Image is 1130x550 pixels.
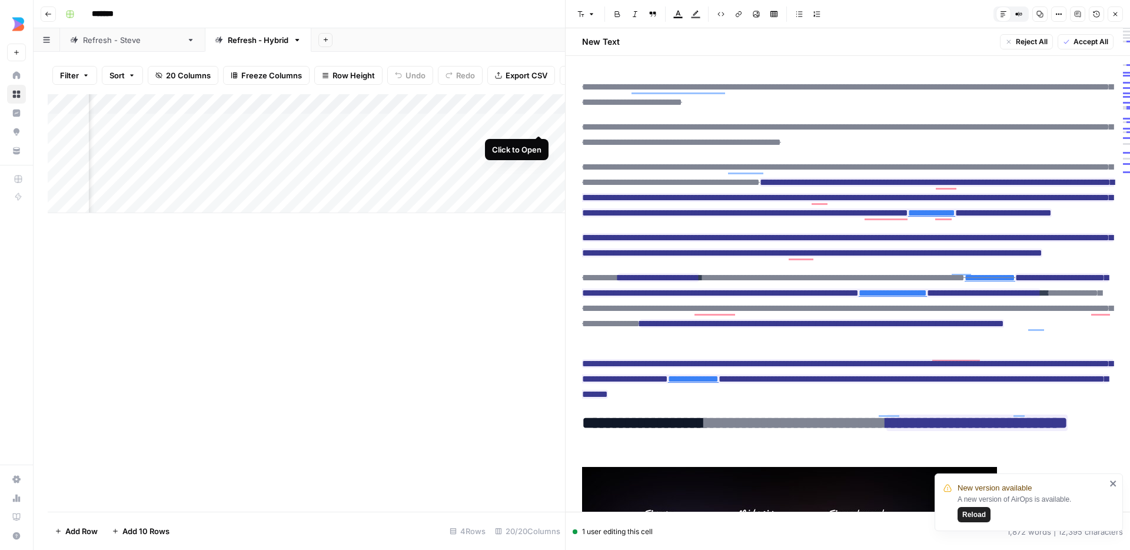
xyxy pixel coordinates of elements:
[582,36,620,48] h2: New Text
[456,69,475,81] span: Redo
[573,526,653,537] div: 1 user editing this cell
[7,122,26,141] a: Opportunities
[1000,34,1053,49] button: Reject All
[7,85,26,104] a: Browse
[65,525,98,537] span: Add Row
[487,66,555,85] button: Export CSV
[1016,37,1048,47] span: Reject All
[962,509,986,520] span: Reload
[228,34,288,46] div: Refresh - Hybrid
[122,525,169,537] span: Add 10 Rows
[7,141,26,160] a: Your Data
[7,9,26,39] button: Workspace: Builder.io
[1109,479,1118,488] button: close
[1058,34,1114,49] button: Accept All
[438,66,483,85] button: Redo
[7,489,26,508] a: Usage
[7,470,26,489] a: Settings
[105,522,177,541] button: Add 10 Rows
[102,66,143,85] button: Sort
[223,66,310,85] button: Freeze Columns
[490,522,565,541] div: 20/20 Columns
[7,14,28,35] img: Builder.io Logo
[492,144,541,155] div: Click to Open
[1007,526,1123,538] div: 1,872 words | 12,395 characters
[60,69,79,81] span: Filter
[445,522,490,541] div: 4 Rows
[109,69,125,81] span: Sort
[958,494,1106,522] div: A new version of AirOps is available.
[314,66,383,85] button: Row Height
[7,508,26,526] a: Learning Hub
[1073,37,1108,47] span: Accept All
[48,522,105,541] button: Add Row
[958,482,1032,494] span: New version available
[205,28,311,52] a: Refresh - Hybrid
[958,507,991,522] button: Reload
[60,28,205,52] a: Refresh - [PERSON_NAME]
[7,526,26,545] button: Help + Support
[406,69,426,81] span: Undo
[166,69,211,81] span: 20 Columns
[241,69,302,81] span: Freeze Columns
[333,69,375,81] span: Row Height
[52,66,97,85] button: Filter
[83,34,182,46] div: Refresh - [PERSON_NAME]
[506,69,547,81] span: Export CSV
[387,66,433,85] button: Undo
[7,66,26,85] a: Home
[7,104,26,122] a: Insights
[148,66,218,85] button: 20 Columns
